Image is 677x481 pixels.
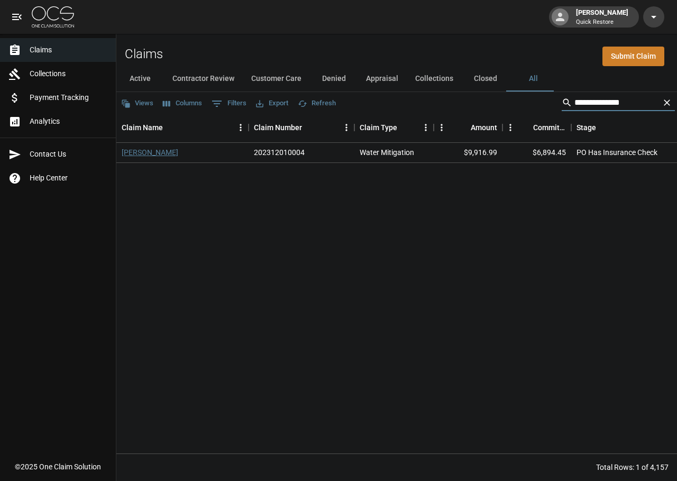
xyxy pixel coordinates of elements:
img: ocs-logo-white-transparent.png [32,6,74,28]
button: Clear [659,95,675,111]
a: Submit Claim [602,47,664,66]
span: Help Center [30,173,107,184]
button: Select columns [160,95,205,112]
div: PO Has Insurance Check [577,147,657,158]
button: Show filters [209,95,249,112]
button: Menu [233,120,249,135]
button: Menu [418,120,434,135]
button: Sort [518,120,533,135]
div: Amount [471,113,497,142]
button: Closed [462,66,509,92]
span: Payment Tracking [30,92,107,103]
h2: Claims [125,47,163,62]
div: Water Mitigation [360,147,414,158]
button: Refresh [295,95,338,112]
div: $9,916.99 [434,143,502,163]
div: Claim Name [122,113,163,142]
button: Views [118,95,156,112]
div: Claim Type [360,113,397,142]
button: Appraisal [358,66,407,92]
button: Menu [338,120,354,135]
span: Contact Us [30,149,107,160]
button: Contractor Review [164,66,243,92]
button: Menu [434,120,450,135]
button: Denied [310,66,358,92]
p: Quick Restore [576,18,628,27]
div: Claim Name [116,113,249,142]
button: Sort [596,120,611,135]
span: Collections [30,68,107,79]
button: Sort [456,120,471,135]
button: Active [116,66,164,92]
a: [PERSON_NAME] [122,147,178,158]
div: 202312010004 [254,147,305,158]
div: Committed Amount [502,113,571,142]
button: open drawer [6,6,28,28]
button: Sort [163,120,178,135]
div: $6,894.45 [502,143,571,163]
div: Amount [434,113,502,142]
div: Search [562,94,675,113]
div: Claim Number [249,113,354,142]
span: Claims [30,44,107,56]
button: Collections [407,66,462,92]
button: Sort [302,120,317,135]
div: dynamic tabs [116,66,677,92]
div: [PERSON_NAME] [572,7,633,26]
div: Claim Number [254,113,302,142]
div: Total Rows: 1 of 4,157 [596,462,669,473]
button: Menu [502,120,518,135]
div: Stage [577,113,596,142]
button: Customer Care [243,66,310,92]
button: All [509,66,557,92]
div: © 2025 One Claim Solution [15,461,101,472]
button: Sort [397,120,412,135]
button: Export [253,95,291,112]
div: Claim Type [354,113,434,142]
div: Committed Amount [533,113,566,142]
span: Analytics [30,116,107,127]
